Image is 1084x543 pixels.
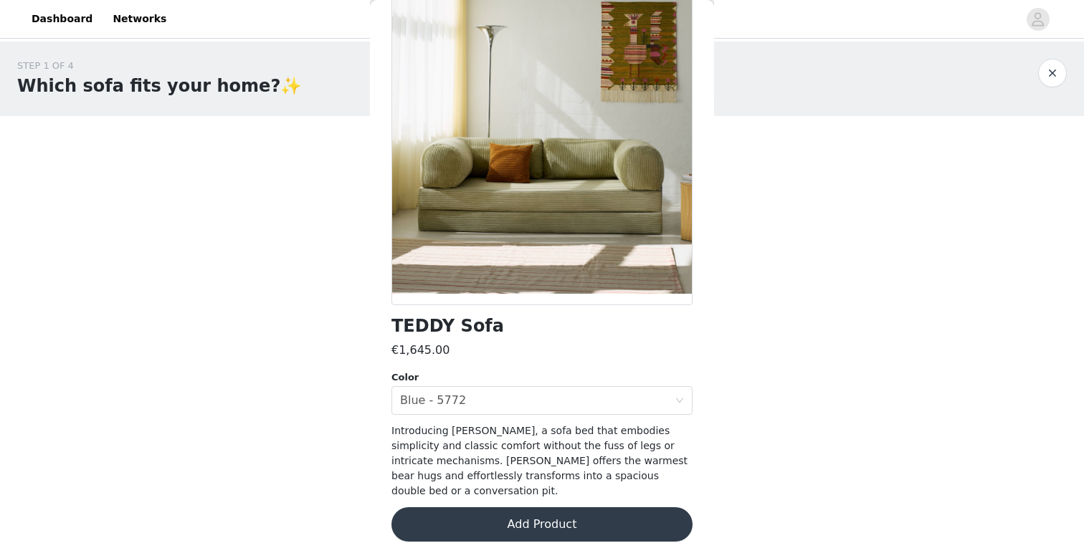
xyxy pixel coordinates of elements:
h1: TEDDY Sofa [391,317,504,336]
a: Dashboard [23,3,101,35]
div: avatar [1031,8,1045,31]
div: Color [391,370,693,385]
button: Add Product [391,507,693,542]
h1: Which sofa fits your home?✨ [17,73,302,99]
div: STEP 1 OF 4 [17,59,302,73]
div: Blue - 5772 [400,387,466,414]
a: Networks [104,3,175,35]
h3: €1,645.00 [391,342,450,359]
span: Introducing [PERSON_NAME], a sofa bed that embodies simplicity and classic comfort without the fu... [391,425,688,496]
